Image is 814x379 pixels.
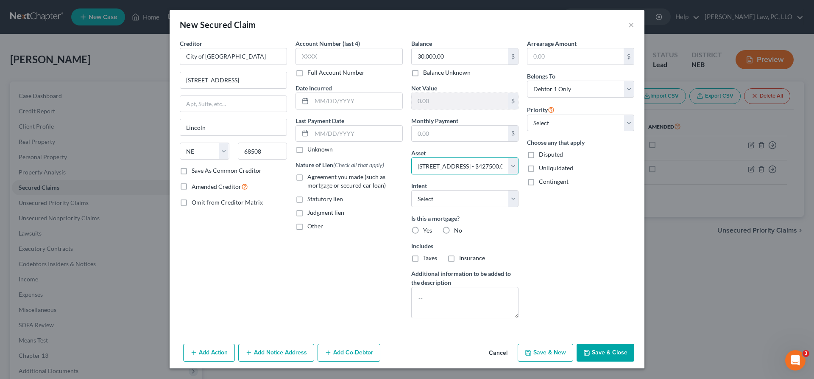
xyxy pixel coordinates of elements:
button: Gif picker [27,278,33,284]
span: Asset [411,149,426,157]
b: 🚨ATTN: [GEOGRAPHIC_DATA] of [US_STATE] [14,72,121,87]
div: New Secured Claim [180,19,256,31]
div: $ [508,93,518,109]
span: Taxes [423,254,437,261]
label: Monthly Payment [411,116,458,125]
label: Additional information to be added to the description [411,269,519,287]
span: Agreement you made (such as mortgage or secured car loan) [307,173,386,189]
div: Close [149,3,164,19]
button: Start recording [54,278,61,284]
button: Save & Close [577,344,634,362]
button: × [628,20,634,30]
label: Nature of Lien [295,160,384,169]
input: Apt, Suite, etc... [180,96,287,112]
span: Unliquidated [539,164,573,171]
span: Disputed [539,151,563,158]
span: Amended Creditor [192,183,241,190]
h1: [PERSON_NAME] [41,4,96,11]
input: Search creditor by name... [180,48,287,65]
span: Insurance [459,254,485,261]
label: Last Payment Date [295,116,344,125]
p: Active 6h ago [41,11,79,19]
label: Balance [411,39,432,48]
input: Enter city... [180,119,287,135]
button: Add Notice Address [238,344,314,362]
label: Save As Common Creditor [192,166,262,175]
div: Katie says… [7,67,163,174]
button: Home [133,3,149,20]
label: Unknown [307,145,333,154]
button: Save & New [518,344,573,362]
input: XXXX [295,48,403,65]
textarea: Message… [7,260,162,275]
label: Balance Unknown [423,68,471,77]
label: Intent [411,181,427,190]
button: Emoji picker [13,278,20,285]
label: Date Incurred [295,84,332,93]
input: 0.00 [412,48,508,65]
label: Choose any that apply [527,138,634,147]
span: Omit from Creditor Matrix [192,199,263,206]
button: Send a message… [145,275,159,288]
button: Upload attachment [40,278,47,284]
span: (Check all that apply) [333,161,384,168]
label: Is this a mortgage? [411,214,519,223]
span: Judgment lien [307,209,344,216]
span: Other [307,222,323,230]
button: Cancel [482,345,514,362]
input: 0.00 [412,126,508,142]
div: [PERSON_NAME] • 2h ago [14,157,80,163]
span: Statutory lien [307,195,343,202]
span: Creditor [180,40,202,47]
label: Priority [527,104,555,115]
input: Enter address... [180,72,287,88]
input: Enter zip... [238,143,287,160]
img: Profile image for Katie [24,5,38,18]
iframe: Intercom live chat [785,350,806,371]
div: 🚨ATTN: [GEOGRAPHIC_DATA] of [US_STATE]The court has added a new Credit Counseling Field that we n... [7,67,139,156]
button: Add Action [183,344,235,362]
label: Account Number (last 4) [295,39,360,48]
label: Includes [411,241,519,250]
label: Full Account Number [307,68,365,77]
div: $ [508,48,518,65]
input: MM/DD/YYYY [312,93,402,109]
label: Arrearage Amount [527,39,577,48]
input: 0.00 [527,48,624,65]
label: Net Value [411,84,437,93]
button: Add Co-Debtor [318,344,380,362]
span: Contingent [539,178,569,185]
span: Yes [423,227,432,234]
button: go back [6,3,22,20]
div: $ [624,48,634,65]
div: $ [508,126,518,142]
span: No [454,227,462,234]
span: Belongs To [527,73,555,80]
input: 0.00 [412,93,508,109]
input: MM/DD/YYYY [312,126,402,142]
span: 3 [803,350,809,357]
div: The court has added a new Credit Counseling Field that we need to update upon filing. Please remo... [14,93,132,151]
